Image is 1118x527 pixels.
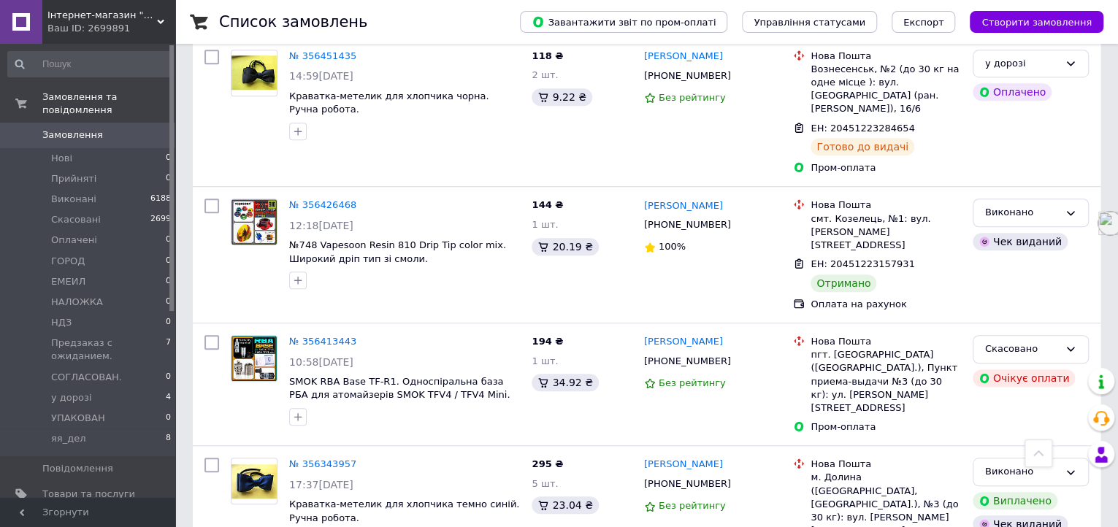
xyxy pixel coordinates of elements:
a: № 356426468 [289,199,356,210]
div: Скасовано [985,342,1059,357]
span: 14:59[DATE] [289,70,353,82]
span: ЕН: 20451223157931 [811,258,914,269]
a: [PERSON_NAME] [644,50,723,64]
span: Виконані [51,193,96,206]
button: Створити замовлення [970,11,1103,33]
img: Фото товару [231,464,277,499]
a: [PERSON_NAME] [644,199,723,213]
div: 9.22 ₴ [532,88,591,106]
div: Отримано [811,274,876,292]
div: смт. Козелець, №1: вул. [PERSON_NAME][STREET_ADDRESS] [811,212,960,253]
a: № 356413443 [289,336,356,347]
button: Управління статусами [742,11,877,33]
span: УПАКОВАН [51,412,105,425]
span: 0 [166,152,171,165]
span: ГОРОД [51,255,85,268]
span: Інтернет-магазин "Кот-ПАРОход" [47,9,157,22]
span: 10:58[DATE] [289,356,353,368]
span: 1 шт. [532,219,558,230]
span: Управління статусами [754,17,865,28]
span: Замовлення [42,128,103,142]
span: Без рейтингу [659,500,726,511]
span: 0 [166,296,171,309]
div: [PHONE_NUMBER] [641,352,734,371]
span: НАЛОЖКА [51,296,103,309]
div: Готово до видачі [811,138,914,155]
div: у дорозі [985,56,1059,72]
img: Фото товару [231,199,277,245]
div: [PHONE_NUMBER] [641,215,734,234]
span: 144 ₴ [532,199,563,210]
div: 34.92 ₴ [532,374,598,391]
div: Оплачено [973,83,1052,101]
div: Нова Пошта [811,458,960,471]
img: Фото товару [231,55,277,90]
div: Нова Пошта [811,335,960,348]
div: Вознесенськ, №2 (до 30 кг на одне місце ): вул. [GEOGRAPHIC_DATA] (ран. [PERSON_NAME]), 16/6 [811,63,960,116]
div: Виконано [985,205,1059,220]
span: 0 [166,412,171,425]
span: Без рейтингу [659,377,726,388]
span: 0 [166,275,171,288]
a: Краватка-метелик для хлопчика чорна. Ручна робота. [289,91,489,115]
span: Скасовані [51,213,101,226]
div: [PHONE_NUMBER] [641,474,734,493]
span: Товари та послуги [42,488,135,501]
span: яя_дел [51,432,85,445]
a: Краватка-метелик для хлопчика темно синій. Ручна робота. [289,499,519,523]
a: [PERSON_NAME] [644,458,723,472]
span: 2 шт. [532,69,558,80]
span: 7 [166,336,171,363]
a: SMOK RBA Base TF-R1. Односпіральна база РБА для атомайзерів SMOK TFV4 / TFV4 Mini. [289,376,510,401]
span: 118 ₴ [532,50,563,61]
button: Експорт [892,11,956,33]
a: № 356343957 [289,458,356,469]
span: Замовлення та повідомлення [42,91,175,117]
span: Без рейтингу [659,92,726,103]
a: Фото товару [231,335,277,382]
span: Створити замовлення [981,17,1092,28]
h1: Список замовлень [219,13,367,31]
span: 17:37[DATE] [289,479,353,491]
div: Оплата на рахунок [811,298,960,311]
a: Фото товару [231,458,277,504]
span: Повідомлення [42,462,113,475]
span: 2699 [150,213,171,226]
span: ЕМЕИЛ [51,275,85,288]
span: 194 ₴ [532,336,563,347]
span: 5 шт. [532,478,558,489]
span: 0 [166,316,171,329]
a: Фото товару [231,50,277,96]
div: Ваш ID: 2699891 [47,22,175,35]
span: Експорт [903,17,944,28]
span: 295 ₴ [532,458,563,469]
div: Виконано [985,464,1059,480]
button: Завантажити звіт по пром-оплаті [520,11,727,33]
img: Фото товару [231,336,277,381]
span: 0 [166,234,171,247]
span: ЕН: 20451223284654 [811,123,914,134]
span: 6188 [150,193,171,206]
span: 0 [166,255,171,268]
span: 0 [166,172,171,185]
span: Предзаказ с ожиданием. [51,336,166,363]
a: № 356451435 [289,50,356,61]
span: Оплачені [51,234,97,247]
div: Нова Пошта [811,199,960,212]
div: 23.04 ₴ [532,496,598,514]
span: НДЗ [51,316,72,329]
input: Пошук [7,51,172,77]
span: СОГЛАСОВАН. [51,371,122,384]
span: Прийняті [51,172,96,185]
a: Фото товару [231,199,277,245]
span: 1 шт. [532,355,558,366]
a: №748 Vapesoon Resin 810 Drip Tip color mix. Широкий дріп тип зі смоли. [289,239,506,264]
span: 4 [166,391,171,404]
div: 20.19 ₴ [532,238,598,255]
span: 0 [166,371,171,384]
div: Пром-оплата [811,161,960,174]
a: [PERSON_NAME] [644,335,723,349]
